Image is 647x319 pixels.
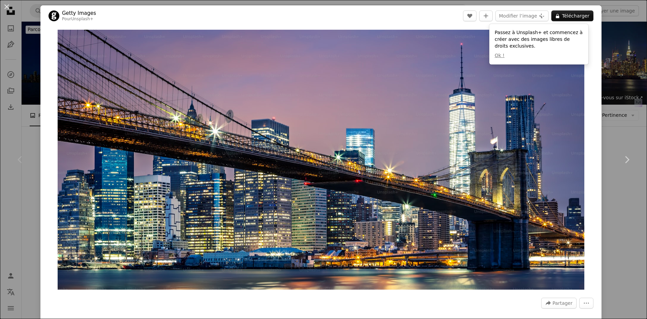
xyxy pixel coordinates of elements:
img: Vue du pont de Brooklyn de nuit, New York, États-Unis [58,30,584,290]
button: Zoom sur cette image [58,30,584,290]
button: J’aime [463,10,476,21]
button: Plus d’actions [579,298,593,309]
button: Télécharger [551,10,593,21]
img: Accéder au profil de Getty Images [49,10,59,21]
a: Unsplash+ [71,17,93,21]
button: Partager cette image [541,298,577,309]
a: Getty Images [62,10,96,17]
div: Passez à Unsplash+ et commencez à créer avec des images libres de droits exclusives. [489,24,588,64]
div: Pour [62,17,96,22]
button: Modifier l’image [495,10,549,21]
button: Ok ! [495,52,504,59]
a: Suivant [607,127,647,192]
span: Partager [553,298,573,308]
button: Ajouter à la collection [479,10,493,21]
